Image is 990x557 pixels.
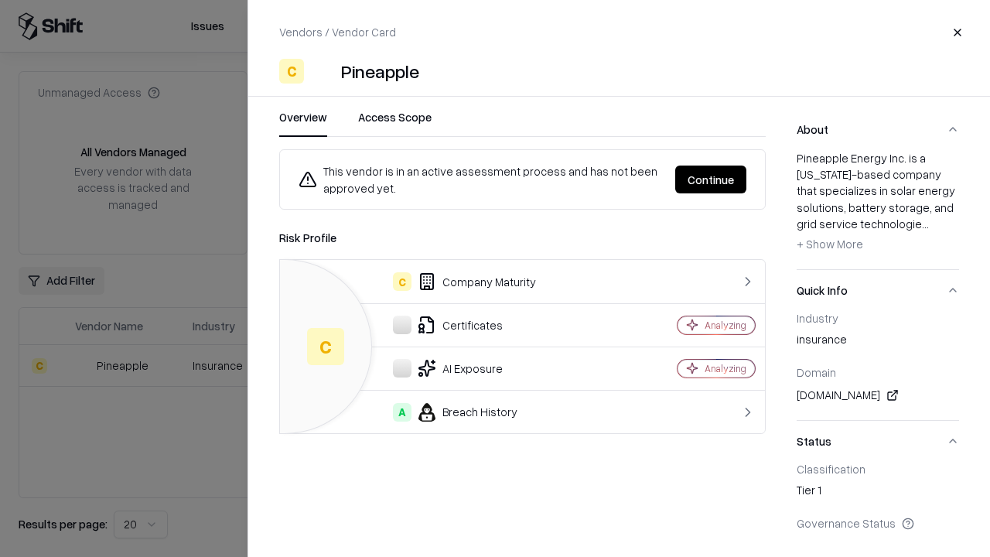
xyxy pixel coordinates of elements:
div: C [393,272,411,291]
div: Governance Status [797,516,959,530]
div: Quick Info [797,311,959,420]
button: + Show More [797,232,863,257]
div: About [797,150,959,269]
div: AI Exposure [292,359,623,378]
button: Quick Info [797,270,959,311]
button: Continue [675,166,746,193]
div: Analyzing [705,362,746,375]
div: Analyzing [705,319,746,332]
div: A [393,403,411,422]
div: C [279,59,304,84]
p: Vendors / Vendor Card [279,24,396,40]
div: Tier 1 [797,482,959,504]
button: Access Scope [358,109,432,137]
div: Pineapple [341,59,419,84]
div: Industry [797,311,959,325]
div: Breach History [292,403,623,422]
div: Classification [797,462,959,476]
div: Risk Profile [279,228,766,247]
button: About [797,109,959,150]
img: Pineapple [310,59,335,84]
div: This vendor is in an active assessment process and has not been approved yet. [299,162,663,196]
span: + Show More [797,237,863,251]
button: Status [797,421,959,462]
div: [DOMAIN_NAME] [797,386,959,405]
button: Overview [279,109,327,137]
div: Pineapple Energy Inc. is a [US_STATE]-based company that specializes in solar energy solutions, b... [797,150,959,257]
div: Domain [797,365,959,379]
div: insurance [797,331,959,353]
div: C [307,328,344,365]
span: ... [922,217,929,231]
div: Certificates [292,316,623,334]
div: Company Maturity [292,272,623,291]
